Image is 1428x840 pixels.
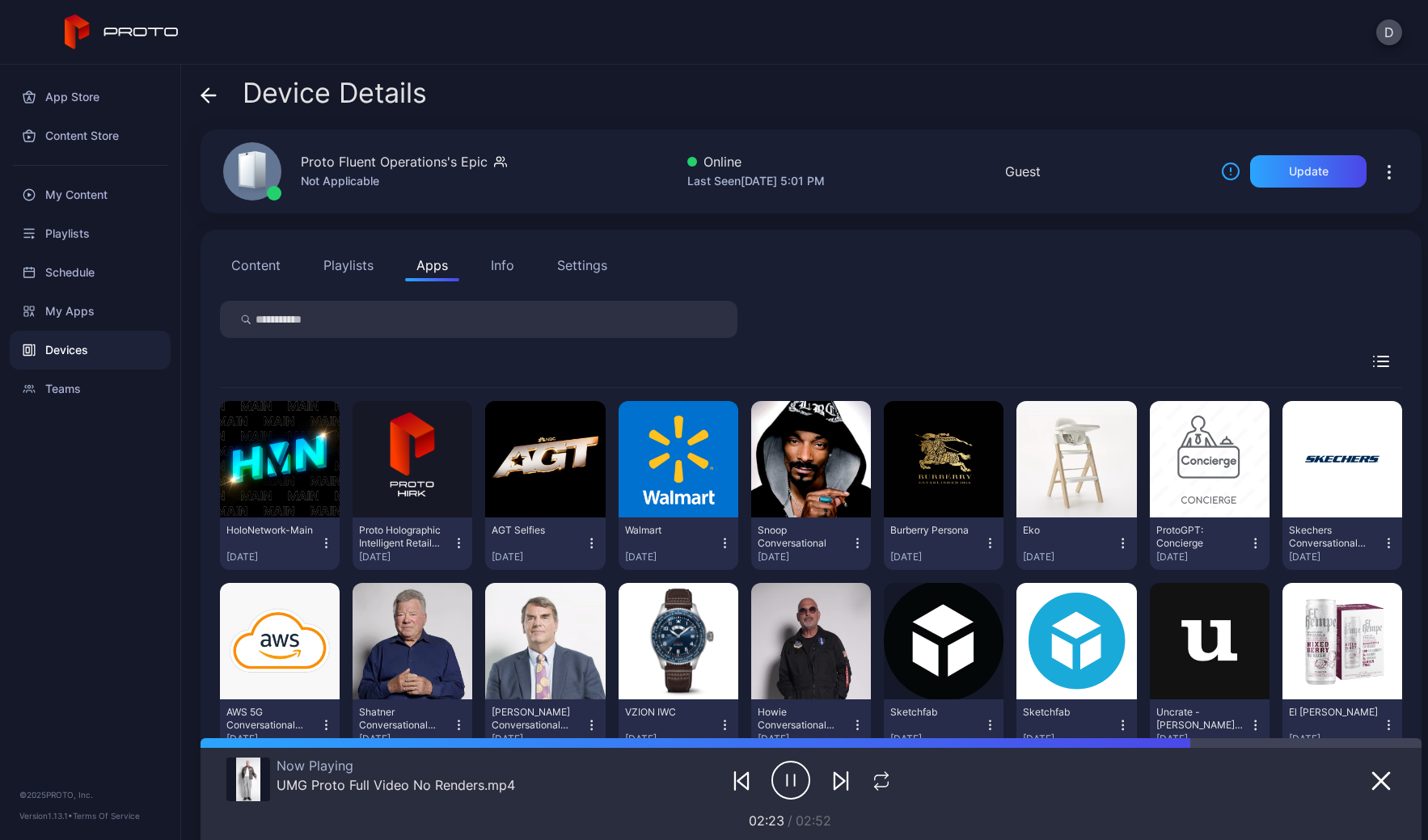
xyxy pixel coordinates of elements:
button: Uncrate - [PERSON_NAME] Enterprises[DATE] [1156,706,1263,745]
a: Schedule [10,253,171,292]
div: Info [491,255,514,275]
div: © 2025 PROTO, Inc. [19,788,161,801]
div: [DATE] [1289,551,1382,564]
div: UMG Proto Full Video No Renders.mp4 [277,777,515,793]
div: [DATE] [359,732,452,745]
div: El Hempe [1289,706,1378,719]
button: Content [220,249,292,281]
div: [DATE] [1156,732,1249,745]
div: Eko [1023,524,1112,537]
div: [DATE] [625,732,718,745]
a: Terms Of Service [73,811,140,821]
span: Version 1.13.1 • [19,811,73,821]
div: Proto Holographic Intelligent Retail Kiosk (HIRK) [359,524,448,550]
a: App Store [10,78,171,116]
div: Last Seen [DATE] 5:01 PM [687,171,825,191]
div: HoloNetwork-Main [226,524,315,537]
button: HoloNetwork-Main[DATE] [226,524,333,564]
button: Playlists [312,249,385,281]
div: Online [687,152,825,171]
a: Playlists [10,214,171,253]
div: Snoop Conversational [758,524,847,550]
div: Draper Conversational Persona - (Proto Internal) [492,706,581,732]
span: Device Details [243,78,427,108]
div: [DATE] [1023,732,1116,745]
div: [DATE] [226,732,319,745]
button: VZION IWC[DATE] [625,706,732,745]
div: [DATE] [1023,551,1116,564]
button: Sketchfab[DATE] [890,706,997,745]
a: Teams [10,369,171,408]
button: Update [1250,155,1367,188]
div: [DATE] [758,732,851,745]
div: [DATE] [492,551,585,564]
button: Info [480,249,526,281]
div: Walmart [625,524,714,537]
button: Howie Conversational Persona - (Proto Internal)[DATE] [758,706,864,745]
button: Proto Holographic Intelligent Retail Kiosk (HIRK)[DATE] [359,524,466,564]
button: AWS 5G Conversational Persona[DATE] [226,706,333,745]
div: [DATE] [625,551,718,564]
button: Eko[DATE] [1023,524,1130,564]
div: Not Applicable [301,171,507,191]
a: Content Store [10,116,171,155]
button: Skechers Conversational Persona[DATE] [1289,524,1396,564]
button: D [1376,19,1402,45]
button: Apps [405,249,459,281]
a: My Content [10,175,171,214]
div: [DATE] [758,551,851,564]
div: [DATE] [1289,732,1382,745]
div: Burberry Persona [890,524,979,537]
div: AWS 5G Conversational Persona [226,706,315,732]
div: Update [1289,165,1329,178]
span: 02:23 [749,813,784,829]
a: Devices [10,331,171,369]
div: Proto Fluent Operations's Epic [301,152,488,171]
a: My Apps [10,292,171,331]
div: Now Playing [277,758,515,774]
button: Settings [546,249,619,281]
span: 02:52 [796,813,831,829]
div: AGT Selfies [492,524,581,537]
button: Burberry Persona[DATE] [890,524,997,564]
div: Guest [1005,162,1041,181]
div: ProtoGPT: Concierge [1156,524,1245,550]
div: Shatner Conversational Persona - (Proto Internal) [359,706,448,732]
div: Sketchfab [1023,706,1112,719]
span: / [788,813,792,829]
div: Skechers Conversational Persona [1289,524,1378,550]
div: [DATE] [890,551,983,564]
button: ProtoGPT: Concierge[DATE] [1156,524,1263,564]
div: Howie Conversational Persona - (Proto Internal) [758,706,847,732]
button: Sketchfab[DATE] [1023,706,1130,745]
div: [DATE] [359,551,452,564]
div: [DATE] [226,551,319,564]
button: El [PERSON_NAME][DATE] [1289,706,1396,745]
div: Uncrate - Wayne Enterprises [1156,706,1245,732]
div: [DATE] [890,732,983,745]
div: Settings [557,255,607,275]
div: [DATE] [1156,551,1249,564]
button: Snoop Conversational[DATE] [758,524,864,564]
div: [DATE] [492,732,585,745]
div: Sketchfab [890,706,979,719]
button: Walmart[DATE] [625,524,732,564]
button: Shatner Conversational Persona - (Proto Internal)[DATE] [359,706,466,745]
button: [PERSON_NAME] Conversational Persona - (Proto Internal)[DATE] [492,706,598,745]
button: AGT Selfies[DATE] [492,524,598,564]
div: VZION IWC [625,706,714,719]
